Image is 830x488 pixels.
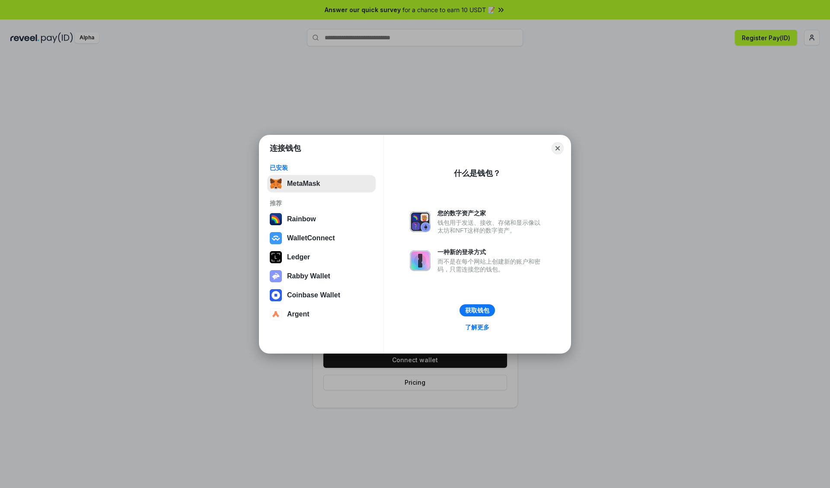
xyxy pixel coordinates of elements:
[465,323,489,331] div: 了解更多
[270,164,373,172] div: 已安装
[270,270,282,282] img: svg+xml,%3Csvg%20xmlns%3D%22http%3A%2F%2Fwww.w3.org%2F2000%2Fsvg%22%20fill%3D%22none%22%20viewBox...
[267,175,376,192] button: MetaMask
[270,251,282,263] img: svg+xml,%3Csvg%20xmlns%3D%22http%3A%2F%2Fwww.w3.org%2F2000%2Fsvg%22%20width%3D%2228%22%20height%3...
[270,289,282,301] img: svg+xml,%3Csvg%20width%3D%2228%22%20height%3D%2228%22%20viewBox%3D%220%200%2028%2028%22%20fill%3D...
[287,215,316,223] div: Rainbow
[270,143,301,153] h1: 连接钱包
[270,199,373,207] div: 推荐
[287,272,330,280] div: Rabby Wallet
[287,310,310,318] div: Argent
[460,322,495,333] a: 了解更多
[465,306,489,314] div: 获取钱包
[270,178,282,190] img: svg+xml,%3Csvg%20fill%3D%22none%22%20height%3D%2233%22%20viewBox%3D%220%200%2035%2033%22%20width%...
[270,232,282,244] img: svg+xml,%3Csvg%20width%3D%2228%22%20height%3D%2228%22%20viewBox%3D%220%200%2028%2028%22%20fill%3D...
[267,306,376,323] button: Argent
[287,291,340,299] div: Coinbase Wallet
[437,209,545,217] div: 您的数字资产之家
[267,268,376,285] button: Rabby Wallet
[287,180,320,188] div: MetaMask
[270,213,282,225] img: svg+xml,%3Csvg%20width%3D%22120%22%20height%3D%22120%22%20viewBox%3D%220%200%20120%20120%22%20fil...
[454,168,501,179] div: 什么是钱包？
[287,253,310,261] div: Ledger
[267,211,376,228] button: Rainbow
[270,308,282,320] img: svg+xml,%3Csvg%20width%3D%2228%22%20height%3D%2228%22%20viewBox%3D%220%200%2028%2028%22%20fill%3D...
[410,250,431,271] img: svg+xml,%3Csvg%20xmlns%3D%22http%3A%2F%2Fwww.w3.org%2F2000%2Fsvg%22%20fill%3D%22none%22%20viewBox...
[437,258,545,273] div: 而不是在每个网站上创建新的账户和密码，只需连接您的钱包。
[267,287,376,304] button: Coinbase Wallet
[287,234,335,242] div: WalletConnect
[437,248,545,256] div: 一种新的登录方式
[552,142,564,154] button: Close
[267,249,376,266] button: Ledger
[410,211,431,232] img: svg+xml,%3Csvg%20xmlns%3D%22http%3A%2F%2Fwww.w3.org%2F2000%2Fsvg%22%20fill%3D%22none%22%20viewBox...
[267,230,376,247] button: WalletConnect
[460,304,495,316] button: 获取钱包
[437,219,545,234] div: 钱包用于发送、接收、存储和显示像以太坊和NFT这样的数字资产。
